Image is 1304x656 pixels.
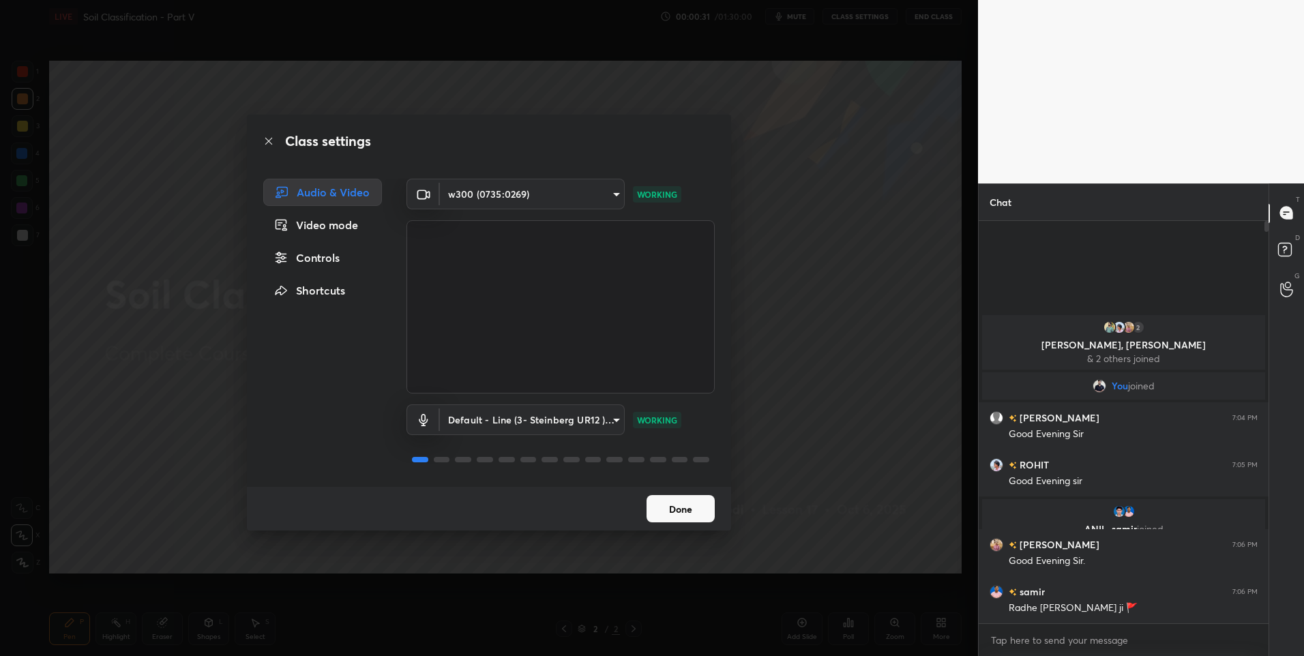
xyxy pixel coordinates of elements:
[979,184,1022,220] p: Chat
[1009,588,1017,596] img: no-rating-badge.077c3623.svg
[1128,381,1155,391] span: joined
[285,131,371,151] h2: Class settings
[1137,522,1164,535] span: joined
[263,244,382,271] div: Controls
[1017,537,1099,552] h6: [PERSON_NAME]
[1017,411,1099,425] h6: [PERSON_NAME]
[979,312,1269,623] div: grid
[990,524,1257,535] p: ANIL, samir
[1232,460,1258,468] div: 7:05 PM
[1112,505,1126,518] img: d21da94f15524644afd49c500b763883.23113454_3
[990,340,1257,351] p: [PERSON_NAME], [PERSON_NAME]
[1093,379,1106,393] img: 3a38f146e3464b03b24dd93f76ec5ac5.jpg
[1009,462,1017,469] img: no-rating-badge.077c3623.svg
[1122,320,1136,334] img: c186aaa793624610b708eb78cdc9b798.jpg
[1009,428,1258,441] div: Good Evening Sir
[1009,475,1258,488] div: Good Evening sir
[1122,505,1136,518] img: c14c019b8a2646dab65fb16bba351c4d.jpg
[1232,413,1258,421] div: 7:04 PM
[263,179,382,206] div: Audio & Video
[1294,271,1300,281] p: G
[1017,458,1049,472] h6: ROHIT
[637,414,677,426] p: WORKING
[647,495,715,522] button: Done
[263,211,382,239] div: Video mode
[990,458,1003,471] img: 1f83dd5ecca0447fb8ea279416639fcc.jpg
[990,411,1003,424] img: default.png
[1112,381,1128,391] span: You
[263,277,382,304] div: Shortcuts
[440,404,625,435] div: w300 (0735:0269)
[1131,320,1145,334] div: 2
[1103,320,1116,334] img: 3
[1296,194,1300,205] p: T
[1232,540,1258,548] div: 7:06 PM
[1009,554,1258,568] div: Good Evening Sir.
[1017,584,1045,599] h6: samir
[1009,601,1258,615] div: Radhe [PERSON_NAME] ji 🚩
[990,537,1003,551] img: c186aaa793624610b708eb78cdc9b798.jpg
[440,179,625,209] div: w300 (0735:0269)
[990,353,1257,364] p: & 2 others joined
[990,584,1003,598] img: c14c019b8a2646dab65fb16bba351c4d.jpg
[1112,320,1126,334] img: 1f83dd5ecca0447fb8ea279416639fcc.jpg
[637,188,677,200] p: WORKING
[1232,587,1258,595] div: 7:06 PM
[1009,541,1017,549] img: no-rating-badge.077c3623.svg
[1009,415,1017,422] img: no-rating-badge.077c3623.svg
[1295,233,1300,243] p: D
